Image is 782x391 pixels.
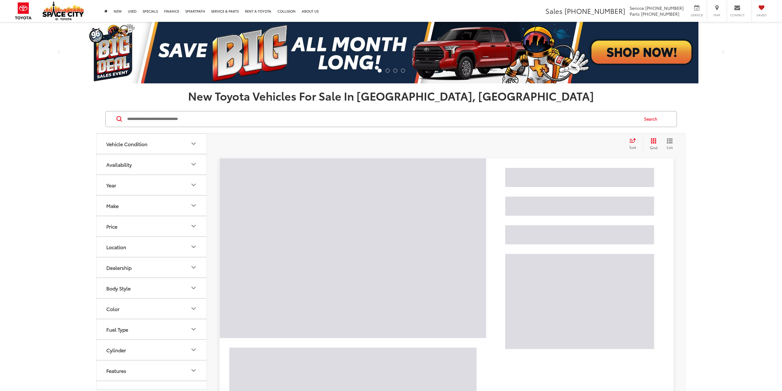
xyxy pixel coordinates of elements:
[650,145,658,150] span: Grid
[638,111,666,127] button: Search
[96,257,207,277] button: DealershipDealership
[127,112,638,126] input: Search by Make, Model, or Keyword
[96,216,207,236] button: PricePrice
[106,306,120,312] div: Color
[641,11,679,17] span: [PHONE_NUMBER]
[629,145,636,150] span: Sort
[96,196,207,216] button: MakeMake
[730,13,745,17] span: Contact
[667,145,673,150] span: List
[84,22,698,83] img: Big Deal Sales Event
[190,367,197,374] div: Features
[96,154,207,174] button: AvailabilityAvailability
[755,13,768,17] span: Saved
[96,299,207,319] button: ColorColor
[106,285,131,291] div: Body Style
[190,346,197,353] div: Cylinder
[190,305,197,312] div: Color
[190,243,197,250] div: Location
[190,140,197,147] div: Vehicle Condition
[190,222,197,230] div: Price
[190,181,197,189] div: Year
[190,264,197,271] div: Dealership
[564,6,625,16] span: [PHONE_NUMBER]
[106,347,126,353] div: Cylinder
[626,138,643,150] button: Select sort value
[96,361,207,381] button: FeaturesFeatures
[96,319,207,339] button: Fuel TypeFuel Type
[106,244,126,250] div: Location
[106,162,132,167] div: Availability
[190,202,197,209] div: Make
[190,284,197,292] div: Body Style
[630,11,640,17] span: Parts
[545,6,563,16] span: Sales
[96,340,207,360] button: CylinderCylinder
[662,138,678,150] button: List View
[106,223,117,229] div: Price
[106,182,116,188] div: Year
[106,141,147,147] div: Vehicle Condition
[630,5,644,11] span: Service
[643,138,662,150] button: Grid View
[190,161,197,168] div: Availability
[106,203,119,209] div: Make
[690,13,704,17] span: Service
[96,175,207,195] button: YearYear
[645,5,684,11] span: [PHONE_NUMBER]
[106,265,132,270] div: Dealership
[106,326,128,332] div: Fuel Type
[710,13,724,17] span: Map
[96,134,207,154] button: Vehicle ConditionVehicle Condition
[42,1,84,20] img: Space City Toyota
[106,368,126,373] div: Features
[96,237,207,257] button: LocationLocation
[96,278,207,298] button: Body StyleBody Style
[190,325,197,333] div: Fuel Type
